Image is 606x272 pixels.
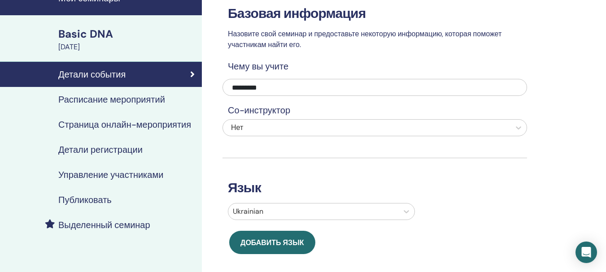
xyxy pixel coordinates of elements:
[231,123,243,132] span: Нет
[58,42,196,52] div: [DATE]
[575,242,597,263] div: Open Intercom Messenger
[58,69,126,80] h4: Детали события
[58,144,143,155] h4: Детали регистрации
[222,5,527,22] h3: Базовая информация
[58,26,196,42] div: Basic DNA
[222,61,527,72] h4: Чему вы учите
[58,94,165,105] h4: Расписание мероприятий
[240,238,304,247] span: Добавить язык
[229,231,315,254] button: Добавить язык
[222,105,527,116] h4: Со-инструктор
[58,119,191,130] h4: Страница онлайн-мероприятия
[58,194,112,205] h4: Публиковать
[222,180,527,196] h3: Язык
[53,26,202,52] a: Basic DNA[DATE]
[222,29,527,50] p: Назовите свой семинар и предоставьте некоторую информацию, которая поможет участникам найти его.
[58,220,150,230] h4: Выделенный семинар
[58,169,163,180] h4: Управление участниками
